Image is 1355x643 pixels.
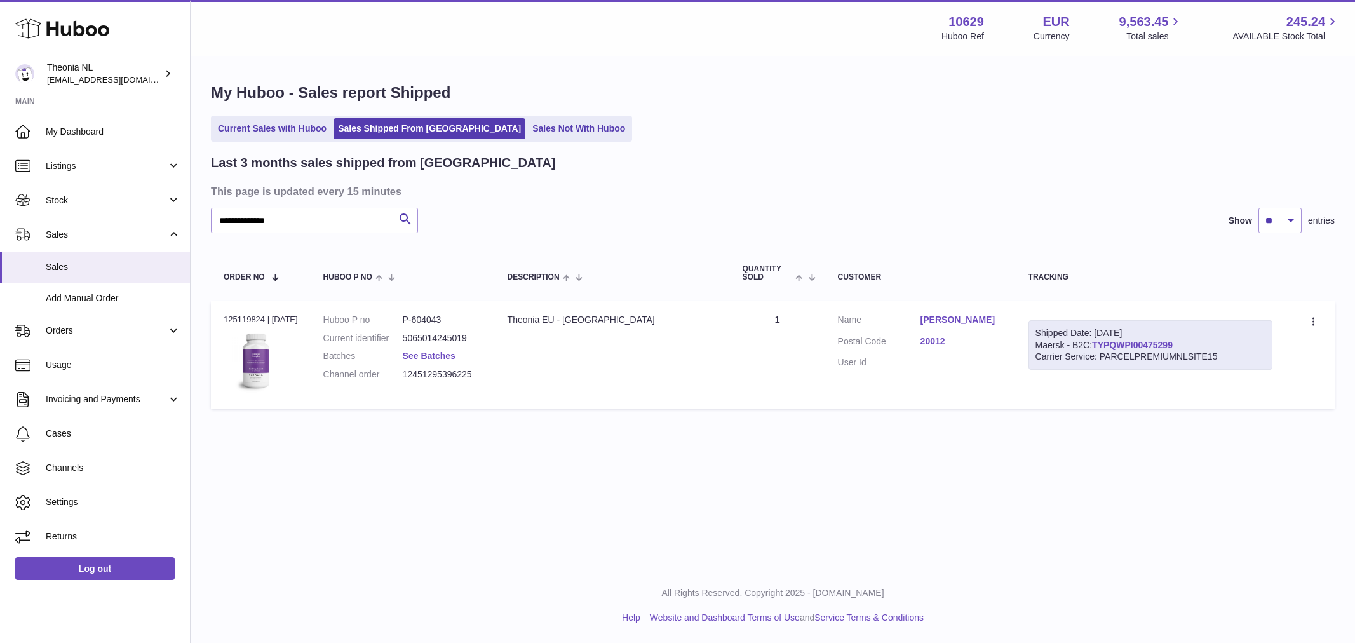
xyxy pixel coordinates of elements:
[15,557,175,580] a: Log out
[1119,13,1183,43] a: 9,563.45 Total sales
[323,273,372,281] span: Huboo P no
[47,62,161,86] div: Theonia NL
[730,301,825,409] td: 1
[838,356,920,369] dt: User Id
[46,325,167,337] span: Orders
[211,184,1331,198] h3: This page is updated every 15 minutes
[1035,327,1266,339] div: Shipped Date: [DATE]
[46,359,180,371] span: Usage
[15,64,34,83] img: info@wholesomegoods.eu
[213,118,331,139] a: Current Sales with Huboo
[403,369,482,381] dd: 12451295396225
[46,261,180,273] span: Sales
[323,314,403,326] dt: Huboo P no
[920,335,1003,348] a: 20012
[528,118,630,139] a: Sales Not With Huboo
[814,613,924,623] a: Service Terms & Conditions
[838,273,1003,281] div: Customer
[920,314,1003,326] a: [PERSON_NAME]
[1119,13,1169,30] span: 9,563.45
[46,126,180,138] span: My Dashboard
[1028,273,1273,281] div: Tracking
[323,332,403,344] dt: Current identifier
[323,350,403,362] dt: Batches
[201,587,1345,599] p: All Rights Reserved. Copyright 2025 - [DOMAIN_NAME]
[46,531,180,543] span: Returns
[323,369,403,381] dt: Channel order
[46,496,180,508] span: Settings
[46,194,167,206] span: Stock
[211,83,1335,103] h1: My Huboo - Sales report Shipped
[46,393,167,405] span: Invoicing and Payments
[622,613,640,623] a: Help
[1308,215,1335,227] span: entries
[46,462,180,474] span: Channels
[1232,13,1340,43] a: 245.24 AVAILABLE Stock Total
[838,314,920,329] dt: Name
[211,154,556,172] h2: Last 3 months sales shipped from [GEOGRAPHIC_DATA]
[46,428,180,440] span: Cases
[47,74,187,85] span: [EMAIL_ADDRESS][DOMAIN_NAME]
[1286,13,1325,30] span: 245.24
[224,273,265,281] span: Order No
[838,335,920,351] dt: Postal Code
[46,229,167,241] span: Sales
[1035,351,1266,363] div: Carrier Service: PARCELPREMIUMNLSITE15
[1232,30,1340,43] span: AVAILABLE Stock Total
[508,273,560,281] span: Description
[1034,30,1070,43] div: Currency
[1042,13,1069,30] strong: EUR
[46,160,167,172] span: Listings
[508,314,717,326] div: Theonia EU - [GEOGRAPHIC_DATA]
[403,332,482,344] dd: 5065014245019
[743,265,793,281] span: Quantity Sold
[941,30,984,43] div: Huboo Ref
[1028,320,1273,370] div: Maersk - B2C:
[403,314,482,326] dd: P-604043
[403,351,455,361] a: See Batches
[948,13,984,30] strong: 10629
[334,118,525,139] a: Sales Shipped From [GEOGRAPHIC_DATA]
[224,314,298,325] div: 125119824 | [DATE]
[645,612,924,624] li: and
[1229,215,1252,227] label: Show
[1126,30,1183,43] span: Total sales
[650,613,800,623] a: Website and Dashboard Terms of Use
[1092,340,1173,350] a: TYPQWPI00475299
[46,292,180,304] span: Add Manual Order
[224,329,287,393] img: 106291725893172.jpg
